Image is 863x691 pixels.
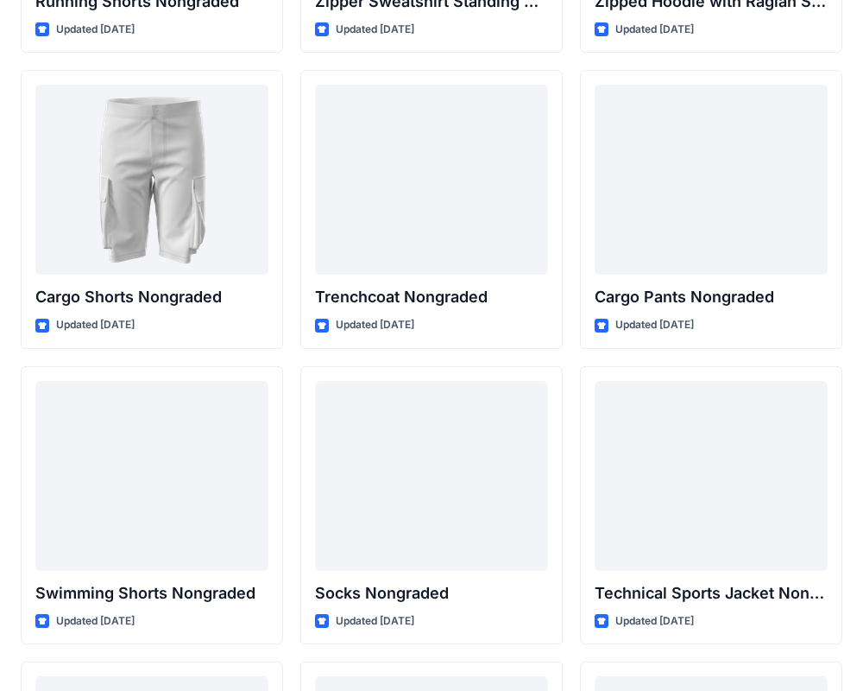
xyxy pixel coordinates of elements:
p: Socks Nongraded [315,581,548,605]
p: Technical Sports Jacket Nongraded [595,581,828,605]
p: Cargo Pants Nongraded [595,285,828,309]
p: Updated [DATE] [615,612,694,631]
p: Updated [DATE] [615,316,694,334]
p: Updated [DATE] [56,316,135,334]
p: Updated [DATE] [336,316,414,334]
a: Socks Nongraded [315,381,548,571]
a: Cargo Pants Nongraded [595,85,828,275]
p: Updated [DATE] [615,21,694,39]
p: Cargo Shorts Nongraded [35,285,268,309]
a: Swimming Shorts Nongraded [35,381,268,571]
p: Updated [DATE] [336,612,414,631]
a: Trenchcoat Nongraded [315,85,548,275]
p: Swimming Shorts Nongraded [35,581,268,605]
p: Trenchcoat Nongraded [315,285,548,309]
p: Updated [DATE] [336,21,414,39]
a: Technical Sports Jacket Nongraded [595,381,828,571]
p: Updated [DATE] [56,21,135,39]
a: Cargo Shorts Nongraded [35,85,268,275]
p: Updated [DATE] [56,612,135,631]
